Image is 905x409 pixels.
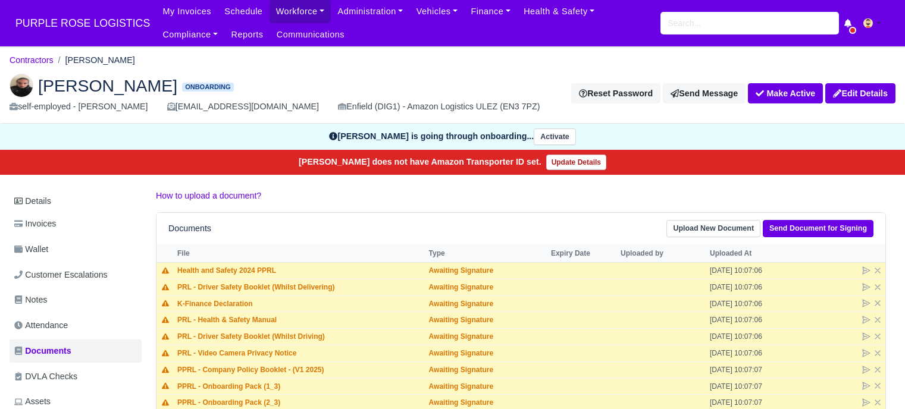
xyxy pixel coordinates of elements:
[14,243,48,256] span: Wallet
[707,345,796,361] td: [DATE] 10:07:06
[763,220,873,237] a: Send Document for Signing
[14,217,56,231] span: Invoices
[707,279,796,295] td: [DATE] 10:07:06
[174,329,426,345] td: PRL - Driver Safety Booklet (Whilst Driving)
[10,288,142,312] a: Notes
[10,238,142,261] a: Wallet
[270,23,352,46] a: Communications
[174,378,426,395] td: PPRL - Onboarding Pack (1_3)
[174,295,426,312] td: K-Finance Declaration
[825,83,895,103] a: Edit Details
[426,295,548,312] td: Awaiting Signature
[707,378,796,395] td: [DATE] 10:07:07
[707,329,796,345] td: [DATE] 10:07:06
[660,12,839,34] input: Search...
[224,23,270,46] a: Reports
[14,293,47,307] span: Notes
[174,345,426,361] td: PRL - Video Camera Privacy Notice
[10,365,142,388] a: DVLA Checks
[1,64,904,124] div: Nishaun Shukla
[426,378,548,395] td: Awaiting Signature
[167,100,319,114] div: [EMAIL_ADDRESS][DOMAIN_NAME]
[174,361,426,378] td: PPRL - Company Policy Booklet - (V1 2025)
[426,345,548,361] td: Awaiting Signature
[156,23,224,46] a: Compliance
[707,361,796,378] td: [DATE] 10:07:07
[748,83,823,103] button: Make Active
[182,83,233,92] span: Onboarding
[10,11,156,35] span: PURPLE ROSE LOGISTICS
[618,244,707,262] th: Uploaded by
[546,155,606,170] a: Update Details
[707,295,796,312] td: [DATE] 10:07:06
[548,244,618,262] th: Expiry Date
[14,370,77,383] span: DVLA Checks
[426,329,548,345] td: Awaiting Signature
[338,100,540,114] div: Enfield (DIG1) - Amazon Logistics ULEZ (EN3 7PZ)
[54,54,135,67] li: [PERSON_NAME]
[14,268,108,282] span: Customer Escalations
[426,312,548,329] td: Awaiting Signature
[174,262,426,279] td: Health and Safety 2024 PPRL
[156,191,261,200] a: How to upload a document?
[10,314,142,337] a: Attendance
[38,77,177,94] span: [PERSON_NAME]
[426,244,548,262] th: Type
[10,212,142,235] a: Invoices
[174,244,426,262] th: File
[10,55,54,65] a: Contractors
[534,128,575,146] button: Activate
[10,100,148,114] div: self-employed - [PERSON_NAME]
[10,12,156,35] a: PURPLE ROSE LOGISTICS
[426,361,548,378] td: Awaiting Signature
[426,262,548,279] td: Awaiting Signature
[707,244,796,262] th: Uploaded At
[666,220,760,237] a: Upload New Document
[707,262,796,279] td: [DATE] 10:07:06
[174,279,426,295] td: PRL - Driver Safety Booklet (Whilst Delivering)
[426,279,548,295] td: Awaiting Signature
[14,344,71,358] span: Documents
[14,319,68,332] span: Attendance
[10,263,142,287] a: Customer Escalations
[845,352,905,409] iframe: Chat Widget
[14,395,51,408] span: Assets
[707,312,796,329] td: [DATE] 10:07:06
[10,339,142,363] a: Documents
[10,190,142,212] a: Details
[168,224,211,234] h6: Documents
[571,83,660,103] button: Reset Password
[663,83,746,103] a: Send Message
[174,312,426,329] td: PRL - Health & Safety Manual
